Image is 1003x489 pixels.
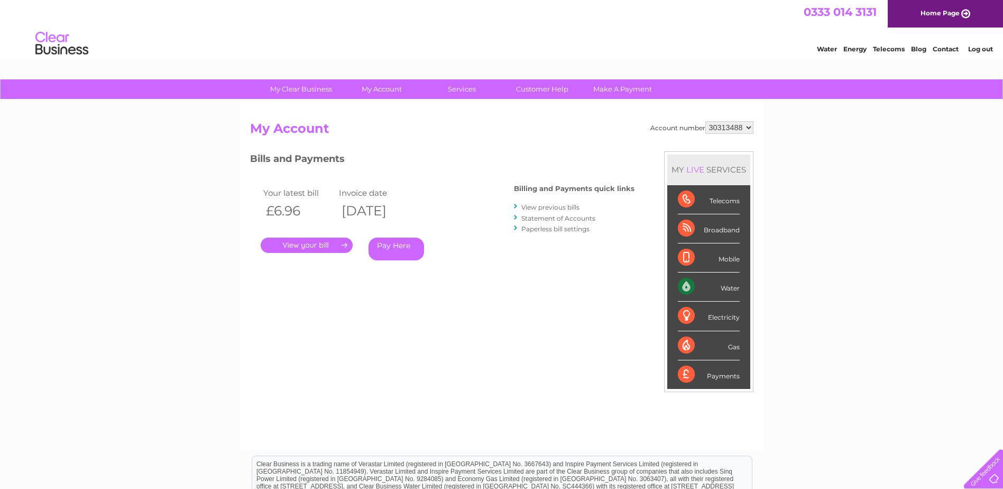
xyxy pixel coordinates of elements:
[678,331,740,360] div: Gas
[667,155,750,185] div: MY SERVICES
[678,302,740,331] div: Electricity
[968,45,993,53] a: Log out
[336,200,412,222] th: [DATE]
[579,79,666,99] a: Make A Payment
[418,79,505,99] a: Services
[911,45,926,53] a: Blog
[843,45,867,53] a: Energy
[257,79,345,99] a: My Clear Business
[933,45,959,53] a: Contact
[804,5,877,19] a: 0333 014 3131
[369,238,424,260] a: Pay Here
[521,203,579,211] a: View previous bills
[873,45,905,53] a: Telecoms
[521,225,590,233] a: Paperless bill settings
[514,185,634,193] h4: Billing and Payments quick links
[678,360,740,389] div: Payments
[650,121,753,134] div: Account number
[521,214,595,222] a: Statement of Accounts
[250,151,634,170] h3: Bills and Payments
[261,200,337,222] th: £6.96
[252,6,752,51] div: Clear Business is a trading name of Verastar Limited (registered in [GEOGRAPHIC_DATA] No. 3667643...
[678,273,740,302] div: Water
[261,238,353,253] a: .
[336,186,412,200] td: Invoice date
[35,28,89,60] img: logo.png
[678,185,740,214] div: Telecoms
[338,79,425,99] a: My Account
[678,214,740,243] div: Broadband
[499,79,586,99] a: Customer Help
[684,165,706,175] div: LIVE
[261,186,337,200] td: Your latest bill
[817,45,837,53] a: Water
[678,243,740,273] div: Mobile
[250,121,753,141] h2: My Account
